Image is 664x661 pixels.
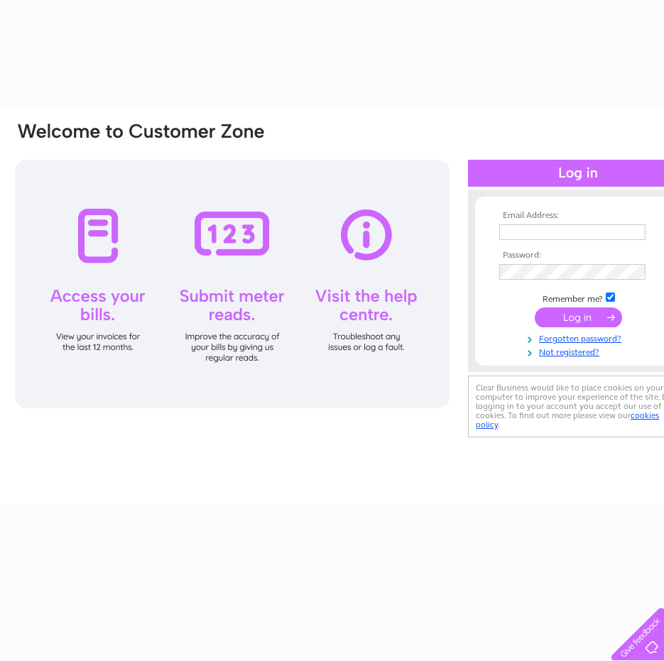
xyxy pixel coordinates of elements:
[496,290,660,305] td: Remember me?
[499,344,660,358] a: Not registered?
[535,307,622,327] input: Submit
[496,211,660,221] th: Email Address:
[476,410,659,430] a: cookies policy
[496,251,660,261] th: Password:
[499,331,660,344] a: Forgotten password?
